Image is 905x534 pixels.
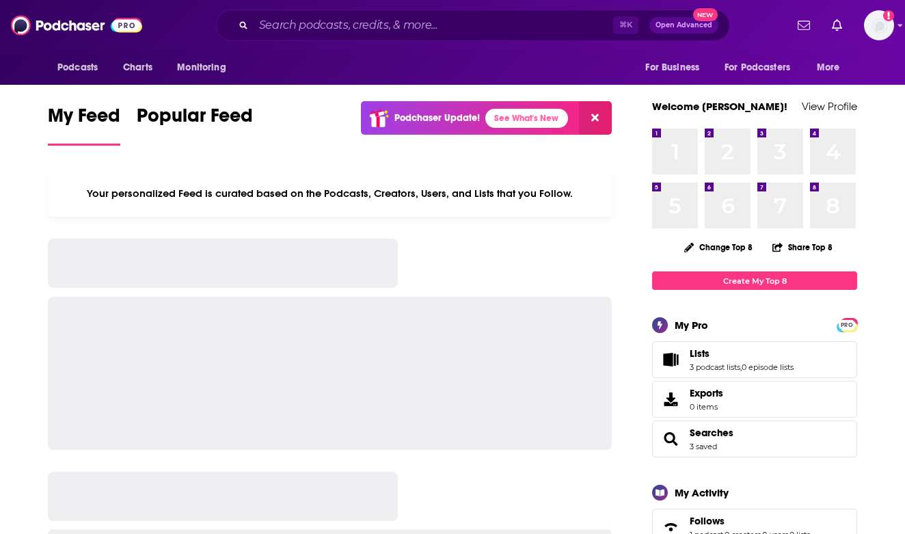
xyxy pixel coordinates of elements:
a: Searches [690,427,733,439]
span: Monitoring [177,58,226,77]
span: Open Advanced [656,22,712,29]
span: More [817,58,840,77]
span: Logged in as bellagibb [864,10,894,40]
img: Podchaser - Follow, Share and Rate Podcasts [11,12,142,38]
span: ⌘ K [613,16,638,34]
a: Lists [690,347,794,360]
span: Popular Feed [137,104,253,135]
button: Change Top 8 [676,239,761,256]
button: open menu [716,55,810,81]
button: Show profile menu [864,10,894,40]
button: open menu [807,55,857,81]
p: Podchaser Update! [394,112,480,124]
span: Lists [652,341,857,378]
div: Search podcasts, credits, & more... [216,10,730,41]
a: 0 episode lists [742,362,794,372]
a: Exports [652,381,857,418]
span: Searches [652,420,857,457]
span: Lists [690,347,710,360]
a: 3 podcast lists [690,362,740,372]
div: Your personalized Feed is curated based on the Podcasts, Creators, Users, and Lists that you Follow. [48,170,612,217]
button: open menu [636,55,716,81]
span: Podcasts [57,58,98,77]
span: My Feed [48,104,120,135]
a: Popular Feed [137,104,253,146]
button: open menu [167,55,243,81]
button: open menu [48,55,116,81]
a: Show notifications dropdown [826,14,848,37]
input: Search podcasts, credits, & more... [254,14,613,36]
span: Charts [123,58,152,77]
svg: Add a profile image [883,10,894,21]
a: Charts [114,55,161,81]
span: Exports [690,387,723,399]
img: User Profile [864,10,894,40]
span: Follows [690,515,725,527]
a: See What's New [485,109,568,128]
a: Show notifications dropdown [792,14,815,37]
div: My Pro [675,319,708,332]
a: My Feed [48,104,120,146]
span: , [740,362,742,372]
a: Lists [657,350,684,369]
a: 3 saved [690,442,717,451]
a: Welcome [PERSON_NAME]! [652,100,787,113]
span: New [693,8,718,21]
a: View Profile [802,100,857,113]
a: Create My Top 8 [652,271,857,290]
button: Share Top 8 [772,234,833,261]
a: Follows [690,515,810,527]
span: For Business [645,58,699,77]
span: 0 items [690,402,723,412]
span: PRO [839,320,855,330]
a: PRO [839,319,855,330]
span: For Podcasters [725,58,790,77]
span: Exports [657,390,684,409]
button: Open AdvancedNew [649,17,718,34]
div: My Activity [675,486,729,499]
a: Searches [657,429,684,449]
